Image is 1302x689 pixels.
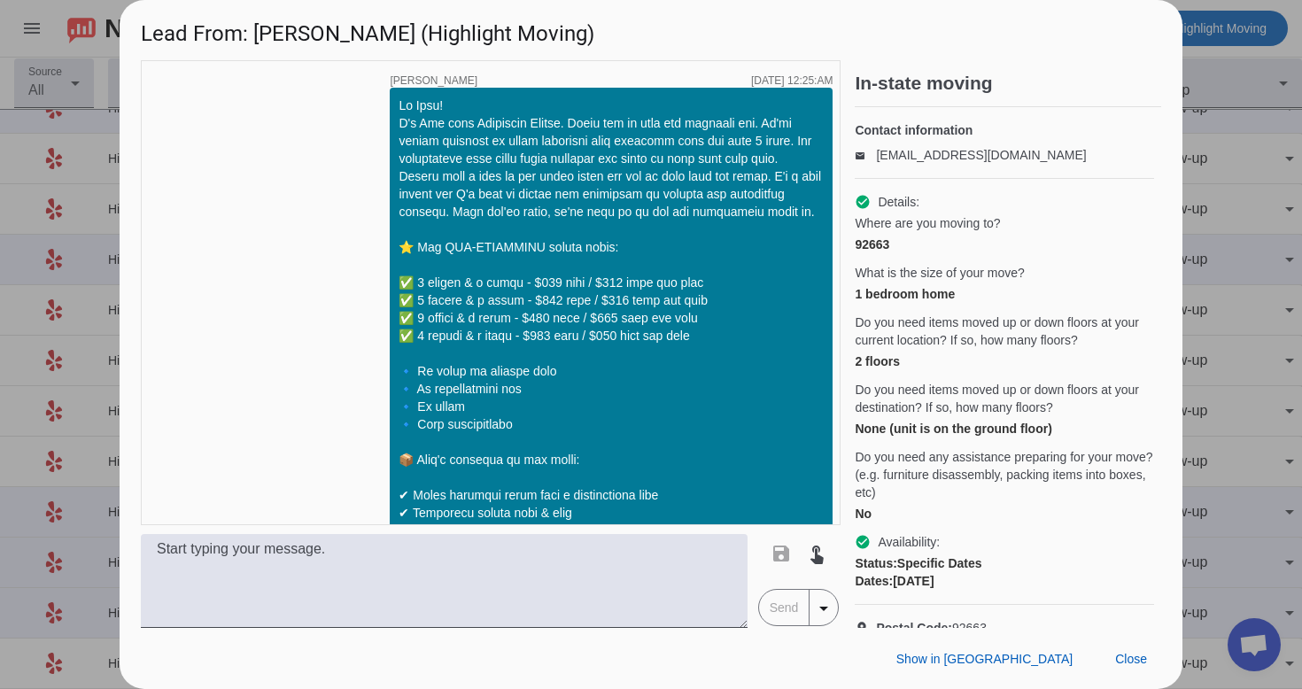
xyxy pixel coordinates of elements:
[855,194,871,210] mat-icon: check_circle
[855,554,1154,572] div: Specific Dates
[882,643,1087,675] button: Show in [GEOGRAPHIC_DATA]
[855,74,1161,92] h2: In-state moving
[855,420,1154,437] div: None (unit is on the ground floor)
[855,264,1024,282] span: What is the size of your move?
[855,285,1154,303] div: 1 bedroom home
[855,381,1154,416] span: Do you need items moved up or down floors at your destination? If so, how many floors?
[855,151,876,159] mat-icon: email
[1101,643,1161,675] button: Close
[876,619,987,637] span: 92663
[390,75,477,86] span: [PERSON_NAME]
[876,148,1086,162] a: [EMAIL_ADDRESS][DOMAIN_NAME]
[855,236,1154,253] div: 92663
[855,121,1154,139] h4: Contact information
[855,534,871,550] mat-icon: check_circle
[855,572,1154,590] div: [DATE]
[855,352,1154,370] div: 2 floors
[855,556,896,570] strong: Status:
[806,543,827,564] mat-icon: touch_app
[855,505,1154,523] div: No
[855,448,1154,501] span: Do you need any assistance preparing for your move? (e.g. furniture disassembly, packing items in...
[896,652,1073,666] span: Show in [GEOGRAPHIC_DATA]
[878,193,919,211] span: Details:
[878,533,940,551] span: Availability:
[751,75,833,86] div: [DATE] 12:25:AM
[855,621,876,635] mat-icon: location_on
[1115,652,1147,666] span: Close
[876,621,952,635] strong: Postal Code:
[813,598,834,619] mat-icon: arrow_drop_down
[855,214,1000,232] span: Where are you moving to?
[855,574,893,588] strong: Dates:
[855,314,1154,349] span: Do you need items moved up or down floors at your current location? If so, how many floors?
